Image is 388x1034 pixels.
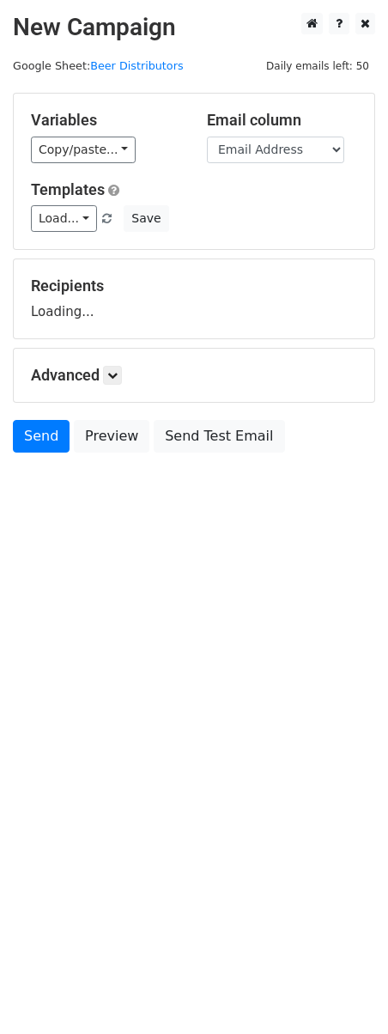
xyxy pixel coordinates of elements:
a: Send [13,420,70,453]
a: Send Test Email [154,420,284,453]
a: Beer Distributors [90,59,183,72]
h5: Recipients [31,277,357,295]
h5: Advanced [31,366,357,385]
h5: Variables [31,111,181,130]
a: Preview [74,420,149,453]
h2: New Campaign [13,13,375,42]
a: Copy/paste... [31,137,136,163]
h5: Email column [207,111,357,130]
span: Daily emails left: 50 [260,57,375,76]
a: Templates [31,180,105,198]
button: Save [124,205,168,232]
small: Google Sheet: [13,59,184,72]
div: Loading... [31,277,357,321]
a: Daily emails left: 50 [260,59,375,72]
a: Load... [31,205,97,232]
